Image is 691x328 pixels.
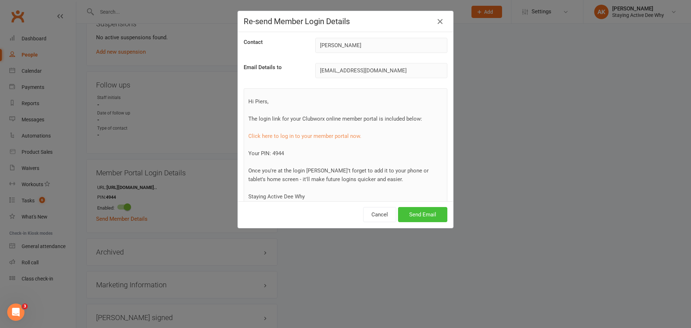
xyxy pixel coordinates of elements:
span: Hi Piers, [248,98,268,105]
button: Cancel [363,207,396,222]
label: Contact [244,38,263,46]
span: Once you're at the login [PERSON_NAME]'t forget to add it to your phone or tablet's home screen -... [248,167,429,183]
span: Staying Active Dee Why [248,193,305,200]
button: Send Email [398,207,447,222]
button: Close [434,16,446,27]
a: Click here to log in to your member portal now. [248,133,361,139]
iframe: Intercom live chat [7,304,24,321]
span: The login link for your Clubworx online member portal is included below: [248,116,422,122]
span: Your PIN: 4944 [248,150,284,157]
span: 3 [22,304,28,309]
label: Email Details to [244,63,282,72]
h4: Re-send Member Login Details [244,17,447,26]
